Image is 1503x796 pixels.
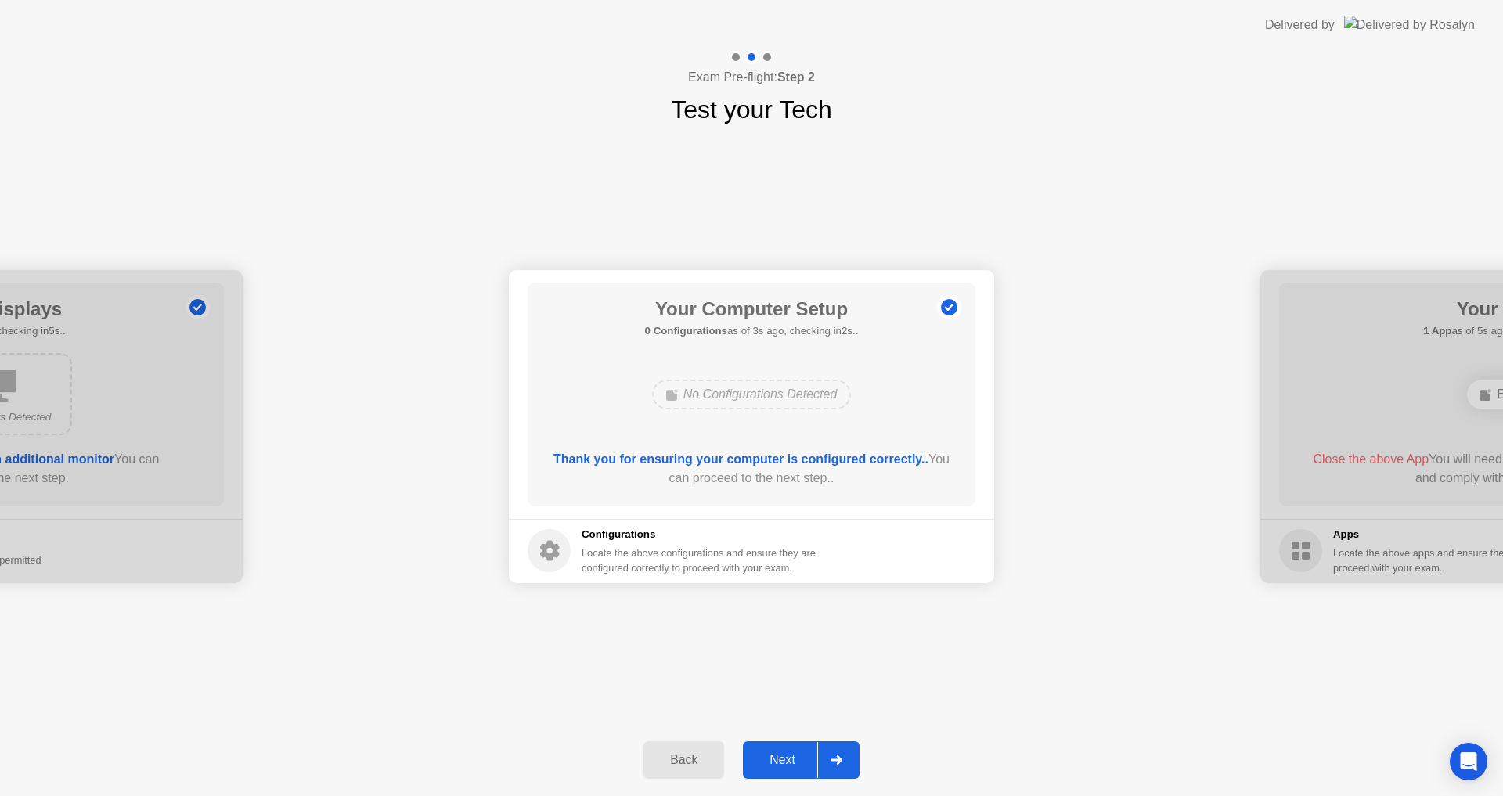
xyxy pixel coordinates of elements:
b: Thank you for ensuring your computer is configured correctly.. [553,452,928,466]
h1: Test your Tech [671,91,832,128]
h4: Exam Pre-flight: [688,68,815,87]
h5: as of 3s ago, checking in2s.. [645,323,859,339]
h1: Your Computer Setup [645,295,859,323]
div: Locate the above configurations and ensure they are configured correctly to proceed with your exam. [582,546,819,575]
div: Delivered by [1265,16,1335,34]
b: 0 Configurations [645,325,727,337]
div: Open Intercom Messenger [1450,743,1487,780]
div: Next [748,753,817,767]
b: Step 2 [777,70,815,84]
h5: Configurations [582,527,819,542]
div: You can proceed to the next step.. [550,450,953,488]
button: Next [743,741,860,779]
div: No Configurations Detected [652,380,852,409]
div: Back [648,753,719,767]
button: Back [643,741,724,779]
img: Delivered by Rosalyn [1344,16,1475,34]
